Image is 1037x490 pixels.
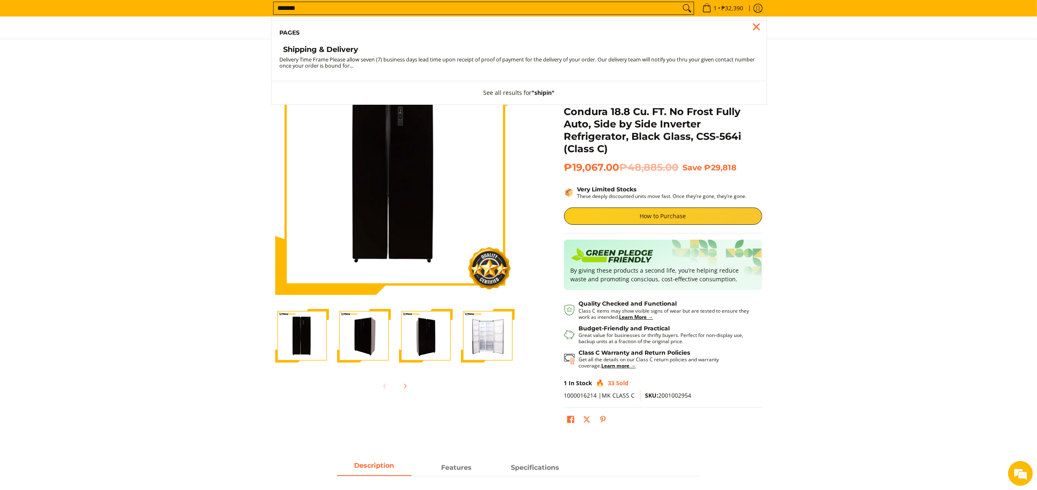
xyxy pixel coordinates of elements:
[704,163,737,172] span: ₱29,818
[571,266,756,283] p: By giving these products a second life, you’re helping reduce waste and promoting conscious, cost...
[337,309,391,363] img: Condura 18.8 Cu. FT. No Frost Fully Auto, Side by Side Inverter Refrigerator, Black Glass, CSS-56...
[399,309,453,363] img: Condura 18.8 Cu. FT. No Frost Fully Auto, Side by Side Inverter Refrigerator, Black Glass, CSS-56...
[720,5,745,11] span: ₱32,390
[680,2,694,14] button: Search
[498,460,572,476] a: Description 2
[608,379,615,387] span: 33
[275,56,515,295] img: Condura 18.8 Cu. FT. No Frost Fully Auto, Side by Side Inverter Refrigerator, Black Glass, CSS-56...
[48,104,114,187] span: We're online!
[442,464,472,471] strong: Features
[579,325,670,332] strong: Budget-Friendly and Practical
[579,300,677,307] strong: Quality Checked and Functional
[135,4,155,24] div: Minimize live chat window
[420,460,494,476] a: Description 1
[564,379,567,387] span: 1
[275,309,329,363] img: Condura 18.8 Cu. FT. No Frost Fully Auto, Side by Side Inverter Refrigerator, Black Glass, CSS-56...
[577,186,637,193] strong: Very Limited Stocks
[280,45,758,57] a: Shipping & Delivery
[579,356,754,369] p: Get all the details on our Class C return policies and warranty coverage.
[645,391,692,399] span: 2001002954
[511,464,559,471] strong: Specifications
[396,377,414,395] button: Next
[579,349,690,356] strong: Class C Warranty and Return Policies
[569,379,593,387] span: In Stock
[564,161,679,174] span: ₱19,067.00
[564,106,762,155] h1: Condura 18.8 Cu. FT. No Frost Fully Auto, Side by Side Inverter Refrigerator, Black Glass, CSS-56...
[475,81,563,104] button: See all results for"shipin"
[645,391,659,399] span: SKU:
[43,46,139,57] div: Chat with us now
[337,460,411,476] a: Description
[619,313,653,320] a: Learn More →
[571,246,653,266] img: Badge sustainability green pledge friendly
[713,5,718,11] span: 1
[461,309,515,363] img: Condura 18.8 Cu. FT. No Frost Fully Auto, Side by Side Inverter Refrigerator, Black Glass, CSS-56...
[283,45,359,54] h4: Shipping & Delivery
[579,308,754,320] p: Class C items may show visible signs of wear but are tested to ensure they work as intended.
[750,21,763,33] div: Close pop up
[565,414,576,428] a: Share on Facebook
[700,4,746,13] span: •
[531,89,555,97] strong: "shipin"
[581,414,593,428] a: Post on X
[597,414,609,428] a: Pin on Pinterest
[602,362,636,369] a: Learn more →
[619,161,679,174] del: ₱48,885.00
[579,332,754,344] p: Great value for businesses or thrifty buyers. Perfect for non-display use, backup units at a frac...
[280,56,755,69] small: Delivery Time Frame Please allow seven (7) business days lead time upon receipt of proof of payme...
[564,391,635,399] span: 1000016214 |MK CLASS C
[280,29,758,37] h6: Pages
[617,379,629,387] span: Sold
[577,193,747,199] p: These deeply discounted units move fast. Once they’re gone, they’re gone.
[4,225,157,254] textarea: Type your message and hit 'Enter'
[564,207,762,225] a: How to Purchase
[683,163,702,172] span: Save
